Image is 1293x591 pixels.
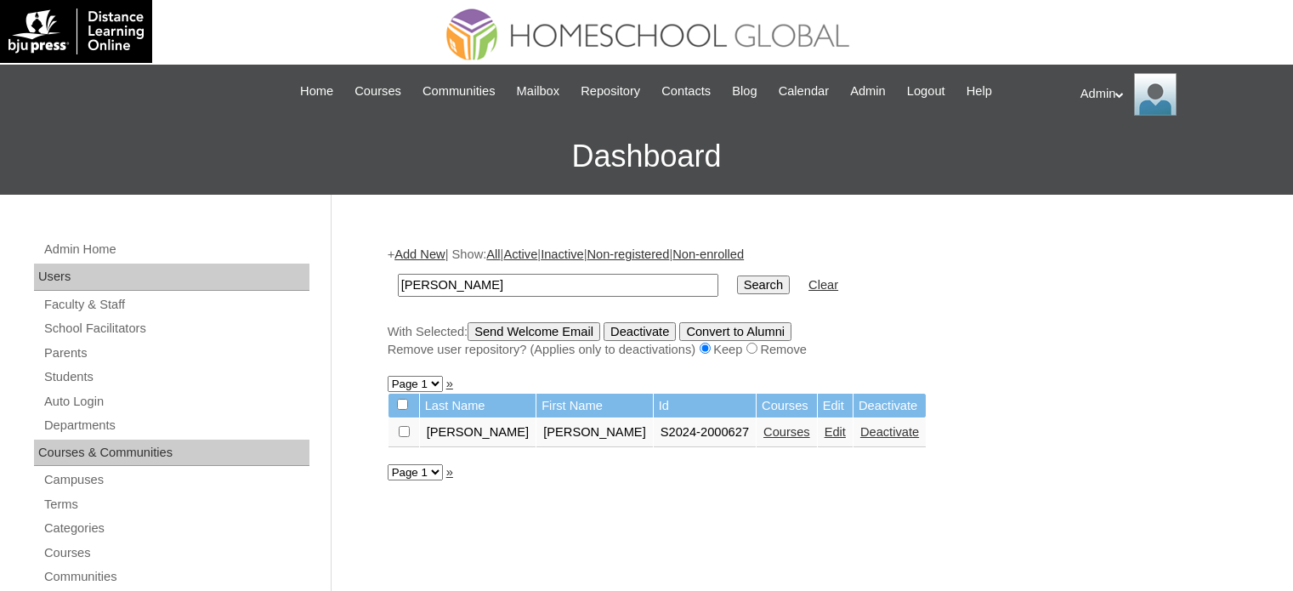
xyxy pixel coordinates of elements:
[808,278,838,292] a: Clear
[292,82,342,101] a: Home
[503,247,537,261] a: Active
[420,418,536,447] td: [PERSON_NAME]
[763,425,810,439] a: Courses
[850,82,886,101] span: Admin
[958,82,1001,101] a: Help
[825,425,846,439] a: Edit
[653,82,719,101] a: Contacts
[907,82,945,101] span: Logout
[43,518,309,539] a: Categories
[420,394,536,418] td: Last Name
[581,82,640,101] span: Repository
[346,82,410,101] a: Courses
[661,82,711,101] span: Contacts
[842,82,894,101] a: Admin
[34,440,309,467] div: Courses & Communities
[398,274,718,297] input: Search
[43,239,309,260] a: Admin Home
[414,82,504,101] a: Communities
[967,82,992,101] span: Help
[422,82,496,101] span: Communities
[9,118,1284,195] h3: Dashboard
[536,418,653,447] td: [PERSON_NAME]
[43,494,309,515] a: Terms
[43,415,309,436] a: Departments
[860,425,919,439] a: Deactivate
[737,276,790,294] input: Search
[679,322,791,341] input: Convert to Alumni
[818,394,853,418] td: Edit
[354,82,401,101] span: Courses
[572,82,649,101] a: Repository
[508,82,569,101] a: Mailbox
[446,465,453,479] a: »
[604,322,676,341] input: Deactivate
[43,543,309,564] a: Courses
[468,322,600,341] input: Send Welcome Email
[757,394,817,418] td: Courses
[446,377,453,390] a: »
[486,247,500,261] a: All
[43,391,309,412] a: Auto Login
[43,343,309,364] a: Parents
[34,264,309,291] div: Users
[43,367,309,388] a: Students
[723,82,765,101] a: Blog
[654,394,756,418] td: Id
[388,246,1229,358] div: + | Show: | | | |
[1080,73,1276,116] div: Admin
[517,82,560,101] span: Mailbox
[1134,73,1177,116] img: Admin Homeschool Global
[541,247,584,261] a: Inactive
[43,294,309,315] a: Faculty & Staff
[899,82,954,101] a: Logout
[43,469,309,491] a: Campuses
[853,394,926,418] td: Deactivate
[672,247,744,261] a: Non-enrolled
[654,418,756,447] td: S2024-2000627
[43,566,309,588] a: Communities
[732,82,757,101] span: Blog
[779,82,829,101] span: Calendar
[9,9,144,54] img: logo-white.png
[587,247,669,261] a: Non-registered
[394,247,445,261] a: Add New
[536,394,653,418] td: First Name
[300,82,333,101] span: Home
[388,322,1229,359] div: With Selected:
[770,82,837,101] a: Calendar
[388,341,1229,359] div: Remove user repository? (Applies only to deactivations) Keep Remove
[43,318,309,339] a: School Facilitators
